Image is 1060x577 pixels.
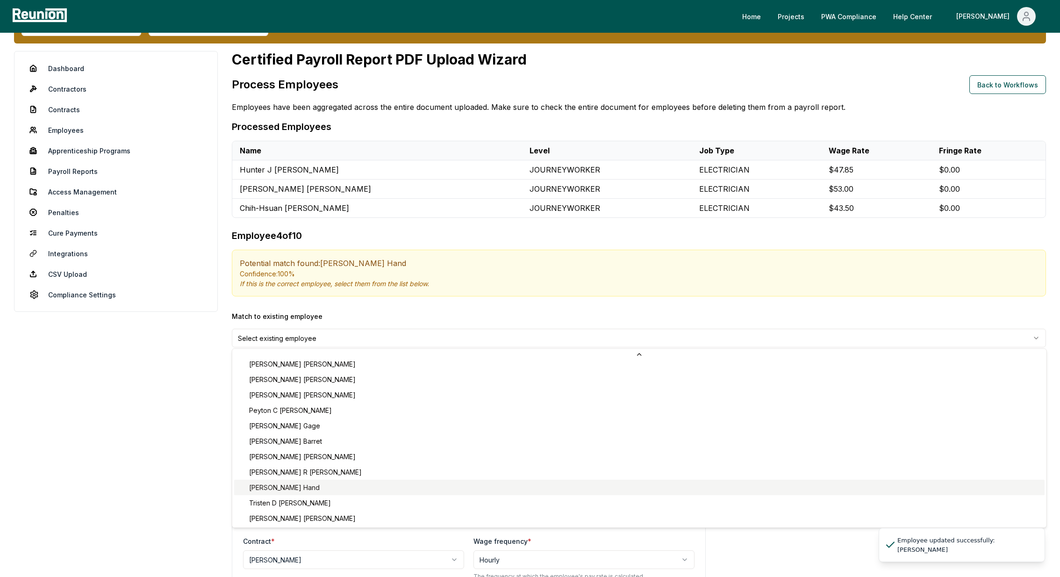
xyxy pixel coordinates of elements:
[249,359,356,369] span: [PERSON_NAME] [PERSON_NAME]
[249,405,332,415] span: Peyton C [PERSON_NAME]
[249,436,322,446] span: [PERSON_NAME] Barret
[249,513,356,523] span: [PERSON_NAME] [PERSON_NAME]
[249,483,320,492] span: [PERSON_NAME] Hand
[249,375,356,384] span: [PERSON_NAME] [PERSON_NAME]
[249,421,320,431] span: [PERSON_NAME] Gage
[249,467,362,477] span: [PERSON_NAME] R [PERSON_NAME]
[249,452,356,462] span: [PERSON_NAME] [PERSON_NAME]
[249,498,331,508] span: Tristen D [PERSON_NAME]
[249,390,356,400] span: [PERSON_NAME] [PERSON_NAME]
